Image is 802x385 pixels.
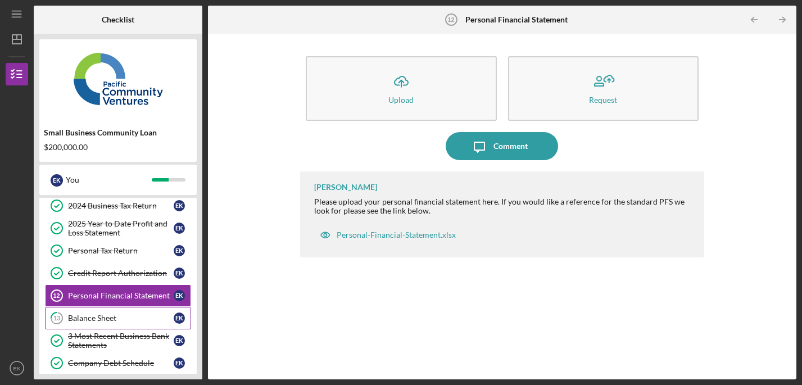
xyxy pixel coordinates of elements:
div: Personal Tax Return [68,246,174,255]
img: Product logo [39,45,197,112]
div: Please upload your personal financial statement here. If you would like a reference for the stand... [314,197,693,215]
div: Upload [388,96,414,104]
div: E K [51,174,63,187]
div: You [66,170,152,189]
button: Comment [446,132,558,160]
div: Balance Sheet [68,314,174,323]
button: Personal-Financial-Statement.xlsx [314,224,461,246]
a: 12Personal Financial StatementEK [45,284,191,307]
div: Company Debt Schedule [68,359,174,368]
a: 2025 Year to Date Profit and Loss StatementEK [45,217,191,239]
tspan: 13 [53,315,60,322]
a: 13Balance SheetEK [45,307,191,329]
b: Personal Financial Statement [465,15,568,24]
div: E K [174,200,185,211]
div: E K [174,245,185,256]
b: Checklist [102,15,134,24]
div: E K [174,223,185,234]
tspan: 12 [447,16,454,23]
div: E K [174,312,185,324]
div: $200,000.00 [44,143,192,152]
div: Small Business Community Loan [44,128,192,137]
a: Personal Tax ReturnEK [45,239,191,262]
button: Request [508,56,699,121]
div: E K [174,290,185,301]
div: 3 Most Recent Business Bank Statements [68,332,174,350]
div: Request [589,96,617,104]
button: Upload [306,56,496,121]
text: EK [13,365,21,372]
tspan: 12 [53,292,60,299]
div: 2025 Year to Date Profit and Loss Statement [68,219,174,237]
a: 3 Most Recent Business Bank StatementsEK [45,329,191,352]
a: 2024 Business Tax ReturnEK [45,194,191,217]
div: E K [174,268,185,279]
div: Personal Financial Statement [68,291,174,300]
div: E K [174,357,185,369]
div: Credit Report Authorization [68,269,174,278]
a: Company Debt ScheduleEK [45,352,191,374]
div: Comment [493,132,528,160]
div: Personal-Financial-Statement.xlsx [337,230,456,239]
div: 2024 Business Tax Return [68,201,174,210]
button: EK [6,357,28,379]
a: Credit Report AuthorizationEK [45,262,191,284]
div: [PERSON_NAME] [314,183,377,192]
div: E K [174,335,185,346]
